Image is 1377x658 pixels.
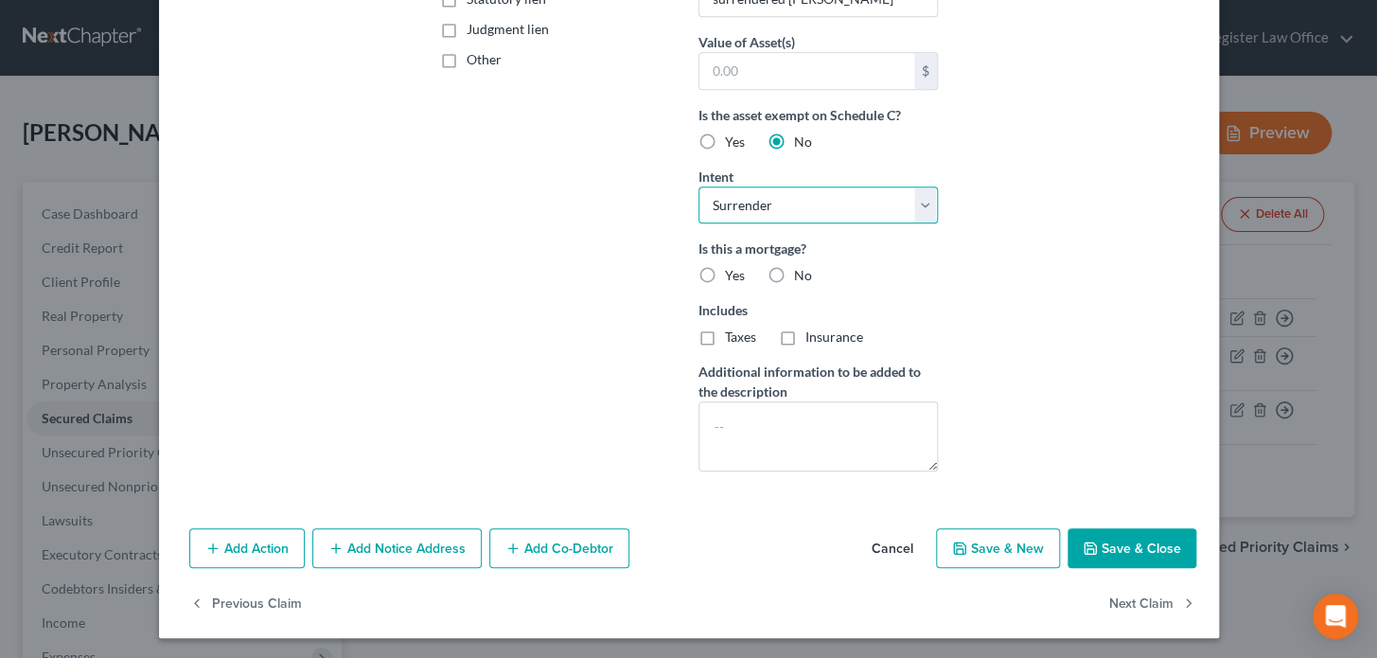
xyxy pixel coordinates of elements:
[1068,528,1196,568] button: Save & Close
[1109,583,1196,623] button: Next Claim
[698,239,938,258] label: Is this a mortgage?
[189,583,302,623] button: Previous Claim
[914,53,937,89] div: $
[467,21,549,37] span: Judgment lien
[698,300,938,320] label: Includes
[698,362,938,401] label: Additional information to be added to the description
[489,528,629,568] button: Add Co-Debtor
[725,133,745,150] span: Yes
[936,528,1060,568] button: Save & New
[725,267,745,283] span: Yes
[312,528,482,568] button: Add Notice Address
[189,528,305,568] button: Add Action
[698,167,733,187] label: Intent
[725,329,756,345] span: Taxes
[805,329,863,345] span: Insurance
[698,32,795,52] label: Value of Asset(s)
[699,53,914,89] input: 0.00
[467,51,502,67] span: Other
[1313,594,1358,639] div: Open Intercom Messenger
[856,530,928,568] button: Cancel
[698,105,938,125] label: Is the asset exempt on Schedule C?
[794,133,812,150] span: No
[794,267,812,283] span: No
